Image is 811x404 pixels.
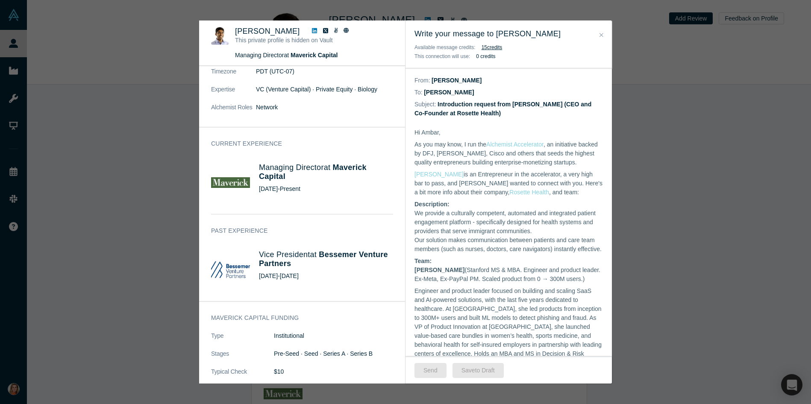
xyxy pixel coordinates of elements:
b: Description: [414,201,450,208]
img: Maverick Capital's Logo [211,163,250,202]
h4: Managing Director at [259,163,393,182]
button: Close [597,30,606,40]
h3: Current Experience [211,139,381,148]
dd: Introduction request from [PERSON_NAME] (CEO and Co-Founder at Rosette Health) [414,101,591,117]
a: Alchemist Accelerator [486,141,544,148]
p: Hi Ambar, [414,128,603,137]
button: Send [414,363,447,378]
dd: Network [256,103,393,112]
b: 0 credits [476,53,495,59]
span: Managing Director at [235,52,338,59]
button: Saveto Draft [453,363,504,378]
span: VC (Venture Capital) · Private Equity · Biology [256,86,377,93]
dd: $10 [274,367,393,376]
a: Bessemer Venture Partners [259,250,388,268]
a: Maverick Capital [291,52,338,59]
span: Available message credits: [414,44,476,50]
dd: [PERSON_NAME] [432,77,482,84]
dt: Typical Check [211,367,274,385]
dt: Subject: [414,100,436,109]
b: Team: [414,258,432,264]
dd: PDT (UTC-07) [256,67,393,76]
dt: Stages [211,349,274,367]
dd: Institutional [274,331,393,340]
h3: Maverick Capital funding [211,313,381,322]
p: is an Entrepreneur in the accelerator, a very high bar to pass, and [PERSON_NAME] wanted to conne... [414,170,603,197]
dt: From: [414,76,430,85]
p: This private profile is hidden on Vault [235,36,369,45]
dd: Pre-Seed · Seed · Series A · Series B [274,349,393,358]
h3: Write your message to [PERSON_NAME] [414,28,603,40]
dt: To: [414,88,423,97]
p: We provide a culturally competent, automated and integrated patient engagement platform - specifi... [414,209,603,254]
dt: Timezone [211,67,256,85]
span: [PERSON_NAME] [235,27,300,35]
a: Maverick Capital [259,163,367,181]
h3: Past Experience [211,226,381,235]
h4: Vice President at [259,250,393,269]
img: Bessemer Venture Partners's Logo [211,250,250,289]
p: As you may know, I run the , an initiative backed by DFJ, [PERSON_NAME], Cisco and others that se... [414,140,603,167]
dt: Type [211,331,274,349]
img: Ambar Bhattacharyya's Profile Image [211,27,229,45]
button: 15credits [482,43,502,52]
strong: [PERSON_NAME] [414,266,464,273]
p: (Stanford MS & MBA. Engineer and product leader. Ex-Meta, Ex-PayPal PM. Scaled product from 0 → 3... [414,266,603,284]
div: [DATE] - [DATE] [259,272,393,281]
dt: Alchemist Roles [211,103,256,121]
a: Rosette Health [509,189,549,196]
div: [DATE] - Present [259,184,393,193]
a: [PERSON_NAME] [414,171,464,178]
span: This connection will use: [414,53,470,59]
dt: Expertise [211,85,256,103]
dd: [PERSON_NAME] [424,89,474,96]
